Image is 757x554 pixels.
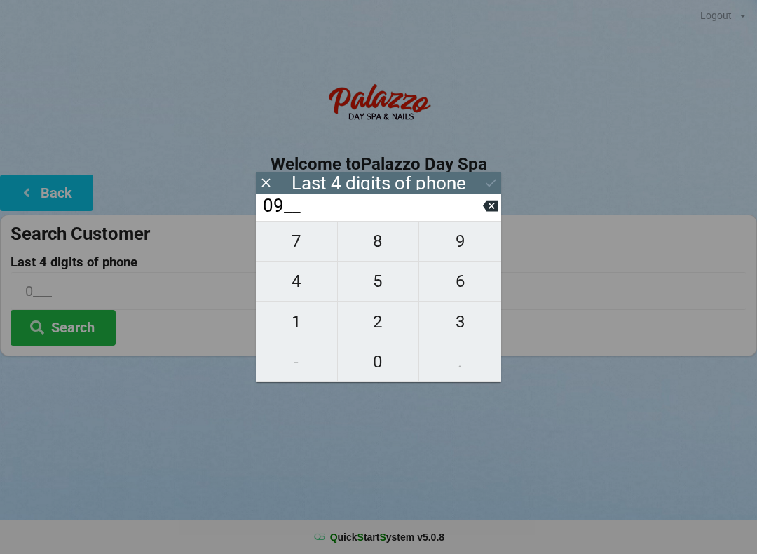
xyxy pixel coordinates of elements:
[338,302,420,342] button: 2
[256,307,337,337] span: 1
[256,227,337,256] span: 7
[256,221,338,262] button: 7
[256,262,338,302] button: 4
[338,266,419,296] span: 5
[256,302,338,342] button: 1
[419,221,501,262] button: 9
[338,347,419,377] span: 0
[419,266,501,296] span: 6
[419,227,501,256] span: 9
[338,307,419,337] span: 2
[419,302,501,342] button: 3
[419,307,501,337] span: 3
[419,262,501,302] button: 6
[292,176,466,190] div: Last 4 digits of phone
[338,342,420,382] button: 0
[338,221,420,262] button: 8
[338,262,420,302] button: 5
[338,227,419,256] span: 8
[256,266,337,296] span: 4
